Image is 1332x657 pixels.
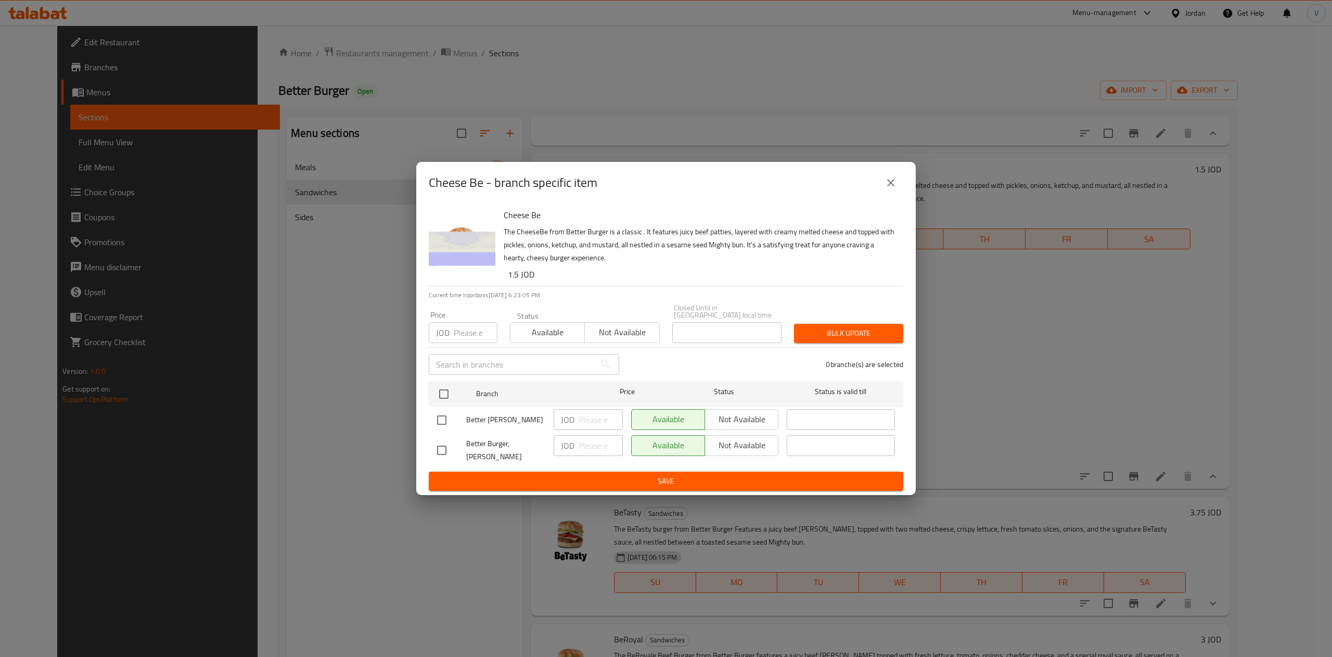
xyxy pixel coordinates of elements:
img: Cheese Be [429,208,495,274]
span: Status [670,385,778,398]
button: Not available [584,322,659,343]
h6: 1.5 JOD [508,267,895,282]
p: 0 branche(s) are selected [826,359,903,370]
input: Search in branches [429,354,595,375]
span: Price [593,385,662,398]
span: Bulk update [802,327,895,340]
p: JOD [436,326,450,339]
button: Bulk update [794,324,903,343]
h6: Cheese Be [504,208,895,222]
span: Better Burger, [PERSON_NAME] [466,437,545,463]
span: Status is valid till [787,385,895,398]
input: Please enter price [454,322,497,343]
button: close [878,170,903,195]
p: JOD [561,439,574,452]
span: Available [515,325,581,340]
button: Available [510,322,585,343]
span: Branch [476,387,584,400]
span: Not available [589,325,655,340]
p: The CheeseBe from Better Burger is a classic . It features juicy beef patties, layered with cream... [504,225,895,264]
input: Please enter price [579,409,623,430]
input: Please enter price [579,435,623,456]
span: Better [PERSON_NAME] [466,413,545,426]
h2: Cheese Be - branch specific item [429,174,597,191]
button: Save [429,472,903,491]
p: JOD [561,413,574,426]
p: Current time in Jordan is [DATE] 6:23:05 PM [429,290,903,300]
span: Save [437,475,895,488]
